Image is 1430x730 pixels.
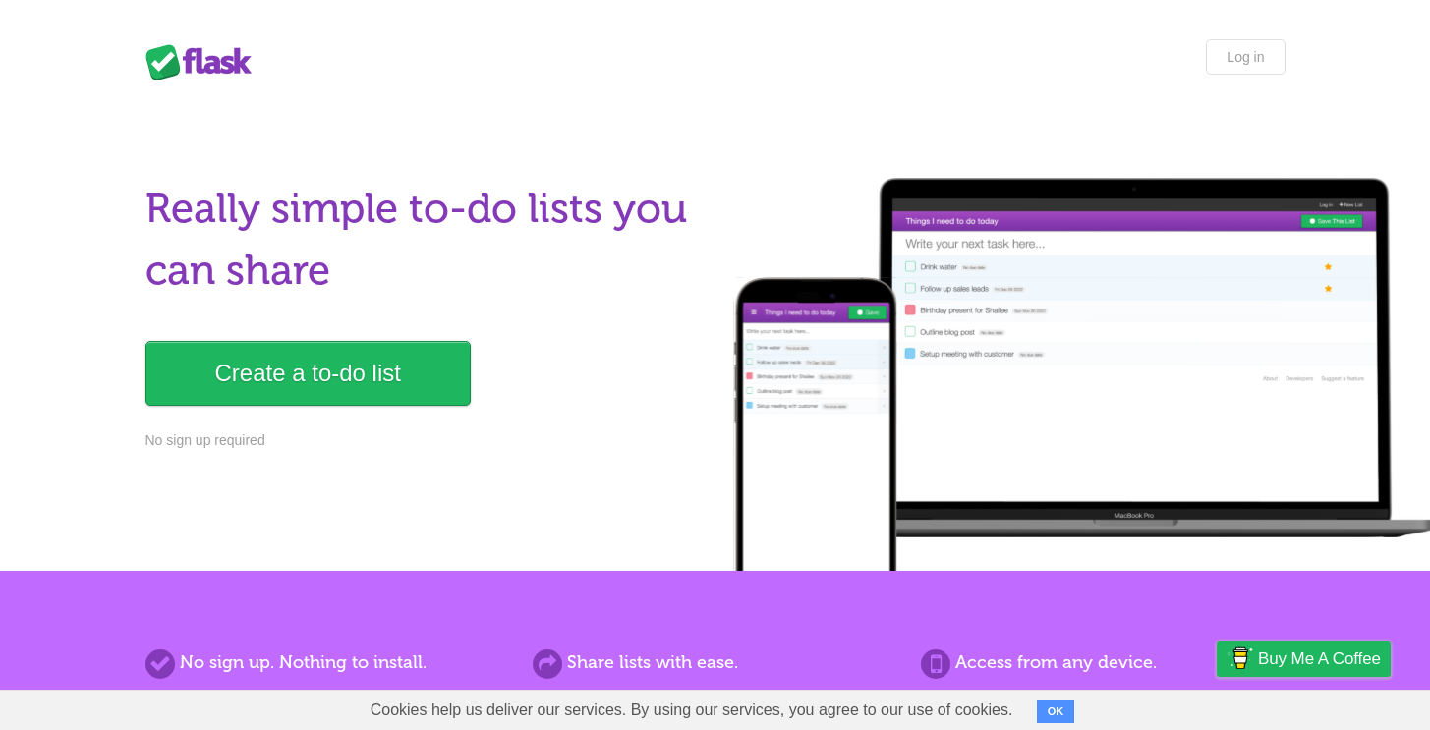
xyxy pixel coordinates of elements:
p: No sign up required [145,430,704,451]
span: Cookies help us deliver our services. By using our services, you agree to our use of cookies. [351,691,1033,730]
h2: Access from any device. [921,649,1285,676]
a: Log in [1206,39,1285,75]
h2: Share lists with ease. [533,649,896,676]
div: Flask Lists [145,44,263,80]
span: Buy me a coffee [1258,642,1381,676]
a: Buy me a coffee [1217,641,1391,677]
img: Buy me a coffee [1227,642,1253,675]
h2: No sign up. Nothing to install. [145,649,509,676]
a: Create a to-do list [145,341,471,406]
h1: Really simple to-do lists you can share [145,178,704,302]
button: OK [1037,700,1075,723]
